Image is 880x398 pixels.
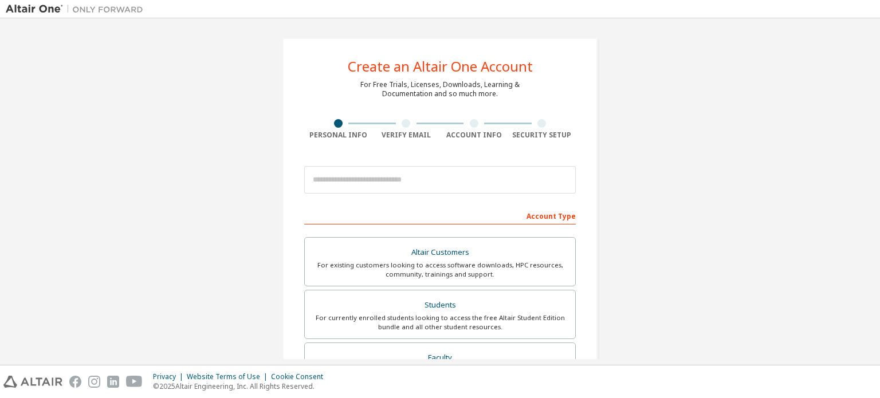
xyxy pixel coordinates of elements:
img: Altair One [6,3,149,15]
div: For Free Trials, Licenses, Downloads, Learning & Documentation and so much more. [360,80,520,98]
div: For existing customers looking to access software downloads, HPC resources, community, trainings ... [312,261,568,279]
div: Account Info [440,131,508,140]
div: Create an Altair One Account [348,60,533,73]
div: Altair Customers [312,245,568,261]
div: Verify Email [372,131,441,140]
img: instagram.svg [88,376,100,388]
div: Security Setup [508,131,576,140]
div: Website Terms of Use [187,372,271,381]
div: Students [312,297,568,313]
div: Personal Info [304,131,372,140]
p: © 2025 Altair Engineering, Inc. All Rights Reserved. [153,381,330,391]
div: Faculty [312,350,568,366]
img: facebook.svg [69,376,81,388]
div: Account Type [304,206,576,224]
img: altair_logo.svg [3,376,62,388]
div: Privacy [153,372,187,381]
div: Cookie Consent [271,372,330,381]
img: linkedin.svg [107,376,119,388]
div: For currently enrolled students looking to access the free Altair Student Edition bundle and all ... [312,313,568,332]
img: youtube.svg [126,376,143,388]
